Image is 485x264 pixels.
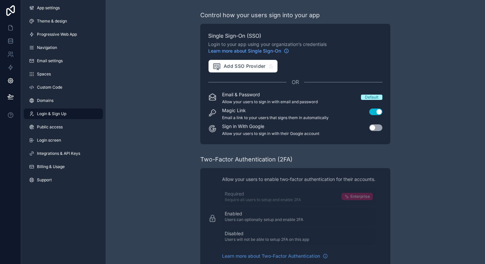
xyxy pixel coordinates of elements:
[24,109,103,119] a: Login & Sign Up
[222,176,375,183] p: Allow your users to enable two-factor authentication for their accounts.
[350,194,370,199] span: Enterprise
[225,210,303,217] p: Enabled
[222,91,318,98] p: Email & Password
[292,78,299,86] span: OR
[37,45,57,50] span: Navigation
[24,175,103,185] a: Support
[208,48,281,54] span: Learn more about Single Sign-On
[37,164,65,169] span: Billing & Usage
[37,151,80,156] span: Integrations & API Keys
[37,138,61,143] span: Login screen
[37,98,53,103] span: Domains
[24,122,103,132] a: Public access
[222,107,329,114] p: Magic Link
[24,95,103,106] a: Domains
[225,217,303,222] p: Users can optionally setup and enable 2FA
[37,111,66,116] span: Login & Sign Up
[24,148,103,159] a: Integrations & API Keys
[24,42,103,53] a: Navigation
[222,131,319,136] p: Allow your users to sign in with their Google account
[208,32,382,40] span: Single Sign-On (SSO)
[208,41,382,54] span: Login to your app using your organization’s credentials
[208,48,289,54] a: Learn more about Single Sign-On
[24,16,103,26] a: Theme & design
[37,58,63,64] span: Email settings
[222,123,319,130] p: Sign in With Google
[212,62,266,70] span: Add SSO Provider
[24,29,103,40] a: Progressive Web App
[37,85,62,90] span: Custom Code
[222,253,328,259] a: Learn more about Two-Factor Authentication
[208,60,278,73] button: Add SSO Provider
[37,19,67,24] span: Theme & design
[37,71,51,77] span: Spaces
[37,124,63,130] span: Public access
[225,230,309,237] p: Disabled
[222,99,318,105] p: Allow your users to sign in with email and password
[225,237,309,242] p: Users will not be able to setup 2FA on this app
[200,11,320,20] div: Control how your users sign into your app
[24,69,103,79] a: Spaces
[24,3,103,13] a: App settings
[37,5,60,11] span: App settings
[24,56,103,66] a: Email settings
[200,155,293,164] div: Two-Factor Authentication (2FA)
[37,32,77,37] span: Progressive Web App
[365,95,378,100] div: Default
[24,161,103,172] a: Billing & Usage
[24,82,103,93] a: Custom Code
[37,177,52,183] span: Support
[225,197,301,202] p: Require all users to setup and enable 2FA
[24,135,103,146] a: Login screen
[222,115,329,120] p: Email a link to your users that signs them in automatically
[225,191,301,197] p: Required
[222,253,320,259] span: Learn more about Two-Factor Authentication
